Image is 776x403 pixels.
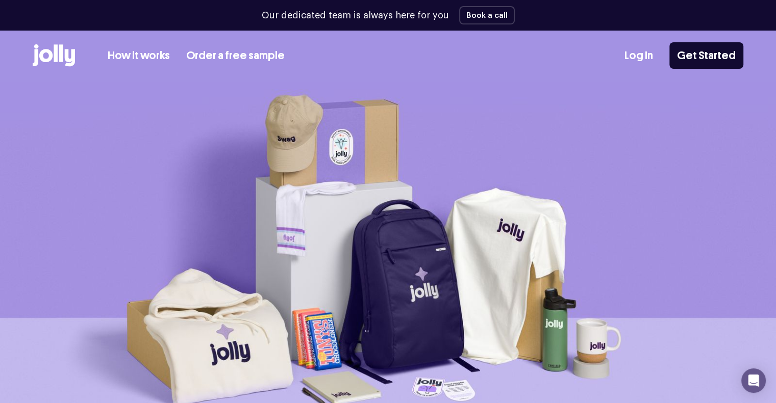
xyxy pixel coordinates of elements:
[459,6,515,24] button: Book a call
[741,368,766,393] div: Open Intercom Messenger
[186,47,285,64] a: Order a free sample
[108,47,170,64] a: How it works
[262,9,449,22] p: Our dedicated team is always here for you
[624,47,653,64] a: Log In
[669,42,743,69] a: Get Started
